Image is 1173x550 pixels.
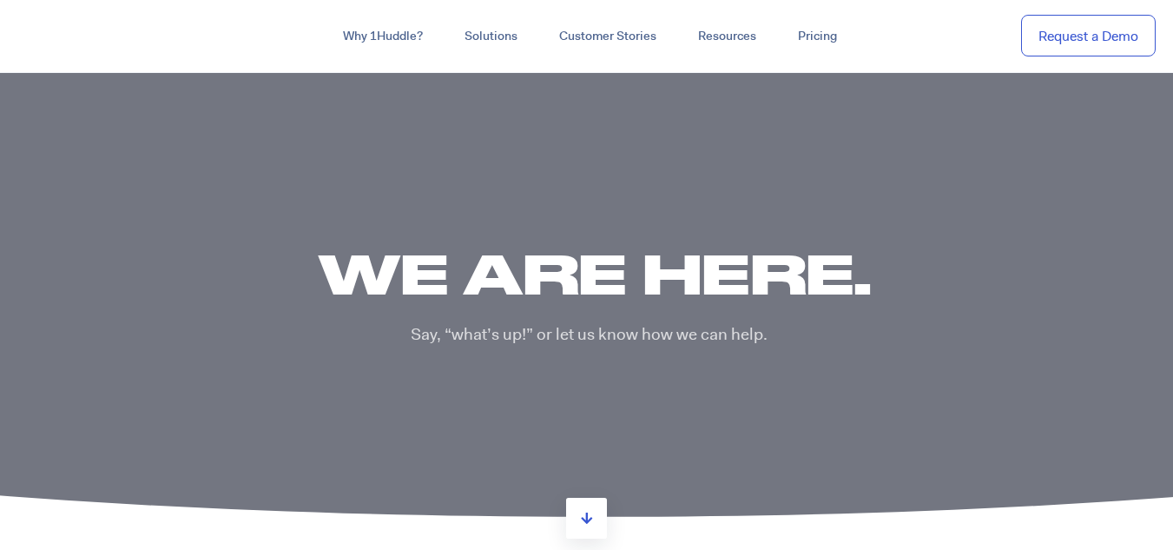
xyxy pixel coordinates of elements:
img: ... [17,19,142,52]
p: Say, “what’s up!” or let us know how we can help. [153,323,1025,347]
a: Request a Demo [1021,15,1156,57]
a: Why 1Huddle? [322,21,444,52]
a: Resources [677,21,777,52]
a: Solutions [444,21,538,52]
a: Pricing [777,21,858,52]
a: Customer Stories [538,21,677,52]
h1: We are here. [153,236,1038,310]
